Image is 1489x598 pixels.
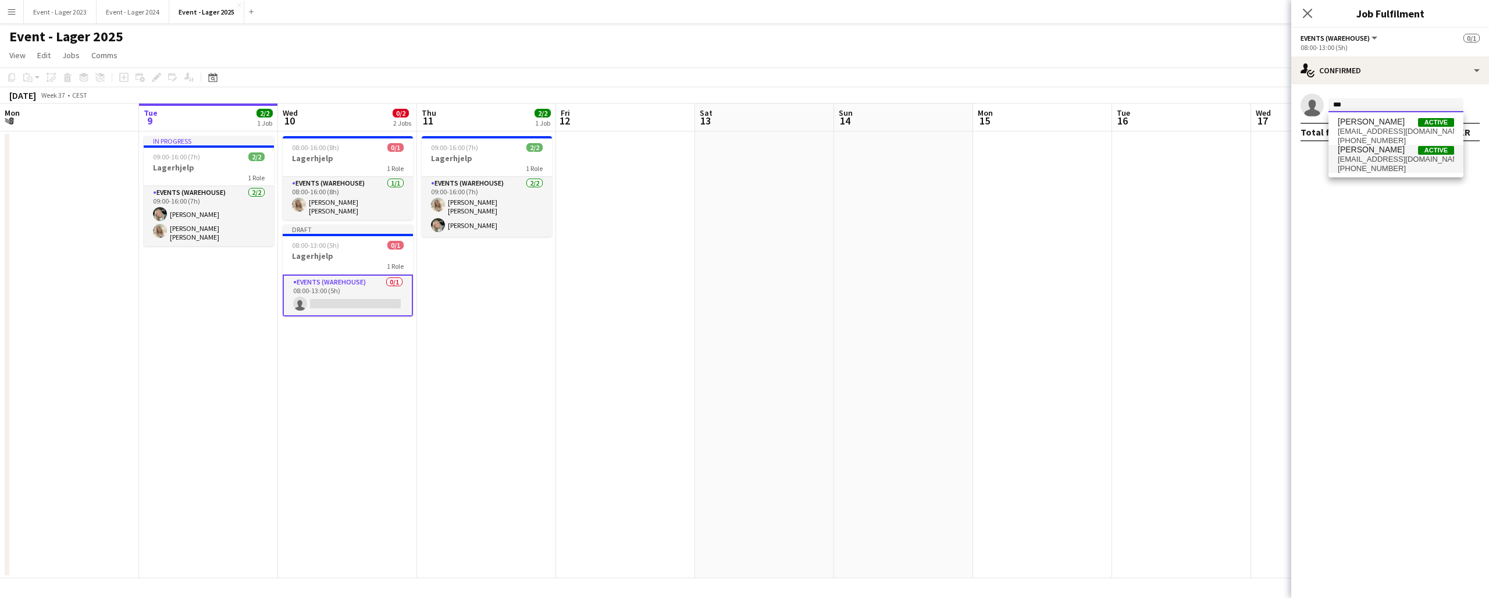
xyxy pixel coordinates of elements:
[535,119,550,127] div: 1 Job
[62,50,80,60] span: Jobs
[1117,108,1130,118] span: Tue
[393,109,409,118] span: 0/2
[1301,34,1379,42] button: Events (Warehouse)
[1301,34,1370,42] span: Events (Warehouse)
[1463,34,1480,42] span: 0/1
[292,241,339,250] span: 08:00-13:00 (5h)
[1338,127,1454,136] span: oda.arset@live.no
[422,177,552,237] app-card-role: Events (Warehouse)2/209:00-16:00 (7h)[PERSON_NAME] [PERSON_NAME][PERSON_NAME]
[387,262,404,270] span: 1 Role
[283,153,413,163] h3: Lagerhjelp
[281,114,298,127] span: 10
[153,152,200,161] span: 09:00-16:00 (7h)
[38,91,67,99] span: Week 37
[283,225,413,316] app-job-card: Draft08:00-13:00 (5h)0/1Lagerhjelp1 RoleEvents (Warehouse)0/108:00-13:00 (5h)
[839,108,853,118] span: Sun
[1291,6,1489,21] h3: Job Fulfilment
[1338,117,1405,127] span: Oda Arset
[248,152,265,161] span: 2/2
[283,177,413,220] app-card-role: Events (Warehouse)1/108:00-16:00 (8h)[PERSON_NAME] [PERSON_NAME]
[144,136,274,145] div: In progress
[142,114,158,127] span: 9
[283,275,413,316] app-card-role: Events (Warehouse)0/108:00-13:00 (5h)
[1254,114,1271,127] span: 17
[420,114,436,127] span: 11
[9,90,36,101] div: [DATE]
[37,50,51,60] span: Edit
[976,114,993,127] span: 15
[1291,56,1489,84] div: Confirmed
[58,48,84,63] a: Jobs
[5,108,20,118] span: Mon
[1338,155,1454,164] span: oda_hansson@hotmail.com
[535,109,551,118] span: 2/2
[283,251,413,261] h3: Lagerhjelp
[169,1,244,23] button: Event - Lager 2025
[1418,118,1454,127] span: Active
[24,1,97,23] button: Event - Lager 2023
[257,109,273,118] span: 2/2
[144,162,274,173] h3: Lagerhjelp
[387,164,404,173] span: 1 Role
[91,50,117,60] span: Comms
[1301,43,1480,52] div: 08:00-13:00 (5h)
[1301,126,1340,138] div: Total fee
[978,108,993,118] span: Mon
[1338,164,1454,173] span: +4795720034
[561,108,570,118] span: Fri
[387,241,404,250] span: 0/1
[422,108,436,118] span: Thu
[3,114,20,127] span: 8
[144,136,274,246] app-job-card: In progress09:00-16:00 (7h)2/2Lagerhjelp1 RoleEvents (Warehouse)2/209:00-16:00 (7h)[PERSON_NAME][...
[431,143,478,152] span: 09:00-16:00 (7h)
[1115,114,1130,127] span: 16
[526,164,543,173] span: 1 Role
[97,1,169,23] button: Event - Lager 2024
[257,119,272,127] div: 1 Job
[1256,108,1271,118] span: Wed
[283,136,413,220] app-job-card: 08:00-16:00 (8h)0/1Lagerhjelp1 RoleEvents (Warehouse)1/108:00-16:00 (8h)[PERSON_NAME] [PERSON_NAME]
[837,114,853,127] span: 14
[33,48,55,63] a: Edit
[144,186,274,246] app-card-role: Events (Warehouse)2/209:00-16:00 (7h)[PERSON_NAME][PERSON_NAME] [PERSON_NAME]
[698,114,713,127] span: 13
[559,114,570,127] span: 12
[292,143,339,152] span: 08:00-16:00 (8h)
[72,91,87,99] div: CEST
[283,108,298,118] span: Wed
[700,108,713,118] span: Sat
[393,119,411,127] div: 2 Jobs
[87,48,122,63] a: Comms
[1338,145,1405,155] span: Oda Hansson
[1338,136,1454,145] span: +4795939318
[283,225,413,234] div: Draft
[422,136,552,237] app-job-card: 09:00-16:00 (7h)2/2Lagerhjelp1 RoleEvents (Warehouse)2/209:00-16:00 (7h)[PERSON_NAME] [PERSON_NAM...
[144,108,158,118] span: Tue
[248,173,265,182] span: 1 Role
[1418,146,1454,155] span: Active
[526,143,543,152] span: 2/2
[9,50,26,60] span: View
[5,48,30,63] a: View
[422,153,552,163] h3: Lagerhjelp
[9,28,123,45] h1: Event - Lager 2025
[387,143,404,152] span: 0/1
